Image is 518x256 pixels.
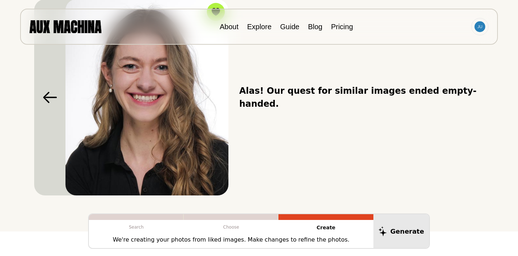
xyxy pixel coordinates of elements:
[474,21,485,32] img: Avatar
[220,23,238,31] a: About
[29,20,101,33] img: AUX MACHINA
[331,23,353,31] a: Pricing
[113,235,350,244] p: We're creating your photos from liked images. Make changes to refine the photos.
[278,220,373,235] p: Create
[184,220,279,234] p: Choose
[247,23,272,31] a: Explore
[308,23,322,31] a: Blog
[280,23,299,31] a: Guide
[89,220,184,234] p: Search
[373,214,429,248] button: Generate
[239,84,484,110] span: Alas! Our quest for similar images ended empty-handed.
